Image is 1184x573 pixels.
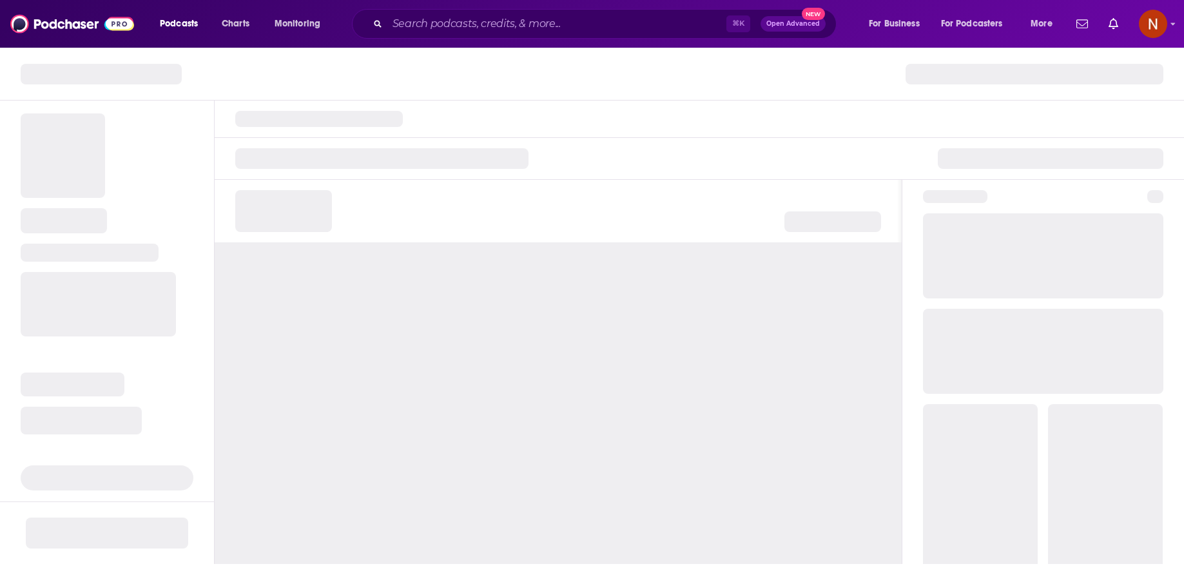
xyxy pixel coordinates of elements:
span: Podcasts [160,15,198,33]
input: Search podcasts, credits, & more... [387,14,726,34]
span: For Business [869,15,920,33]
span: Charts [222,15,249,33]
button: Show profile menu [1139,10,1167,38]
button: open menu [860,14,936,34]
span: Open Advanced [766,21,820,27]
span: More [1031,15,1053,33]
span: ⌘ K [726,15,750,32]
button: open menu [1022,14,1069,34]
span: Logged in as AdelNBM [1139,10,1167,38]
span: For Podcasters [941,15,1003,33]
button: open menu [933,14,1022,34]
button: Open AdvancedNew [761,16,826,32]
span: Monitoring [275,15,320,33]
button: open menu [151,14,215,34]
a: Charts [213,14,257,34]
button: open menu [266,14,337,34]
img: Podchaser - Follow, Share and Rate Podcasts [10,12,134,36]
div: Search podcasts, credits, & more... [364,9,849,39]
a: Show notifications dropdown [1103,13,1123,35]
img: User Profile [1139,10,1167,38]
a: Show notifications dropdown [1071,13,1093,35]
span: New [802,8,825,20]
